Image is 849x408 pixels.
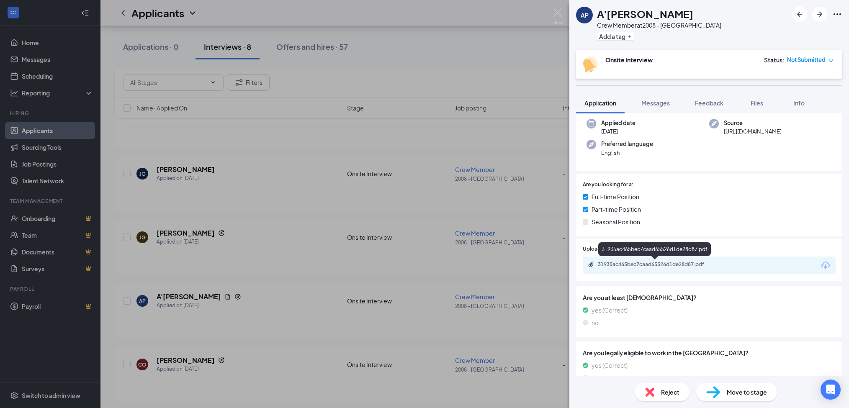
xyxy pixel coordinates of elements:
[592,192,639,201] span: Full-time Position
[583,293,836,302] span: Are you at least [DEMOGRAPHIC_DATA]?
[592,217,640,226] span: Seasonal Position
[592,205,641,214] span: Part-time Position
[627,34,632,39] svg: Plus
[793,99,805,107] span: Info
[598,242,711,256] div: 31935ac465bec7caad65526d1de28d87.pdf
[592,373,599,382] span: no
[601,140,653,148] span: Preferred language
[828,58,834,64] span: down
[695,99,723,107] span: Feedback
[583,348,836,357] span: Are you legally eligible to work in the [GEOGRAPHIC_DATA]?
[821,260,831,270] svg: Download
[764,56,785,64] div: Status :
[598,261,715,268] div: 31935ac465bec7caad65526d1de28d87.pdf
[815,9,825,19] svg: ArrowRight
[588,261,594,268] svg: Paperclip
[795,9,805,19] svg: ArrowLeftNew
[724,119,782,127] span: Source
[641,99,670,107] span: Messages
[592,318,599,327] span: no
[581,11,589,19] div: AP
[601,149,653,157] span: English
[597,7,693,21] h1: A'[PERSON_NAME]
[597,21,721,29] div: Crew Member at 2008 - [GEOGRAPHIC_DATA]
[601,127,635,136] span: [DATE]
[821,380,841,400] div: Open Intercom Messenger
[832,9,842,19] svg: Ellipses
[812,7,827,22] button: ArrowRight
[661,387,679,397] span: Reject
[727,387,767,397] span: Move to stage
[592,361,628,370] span: yes (Correct)
[584,99,616,107] span: Application
[583,245,621,253] span: Upload Resume
[597,32,634,41] button: PlusAdd a tag
[605,56,653,64] b: Onsite Interview
[787,56,826,64] span: Not Submitted
[792,7,807,22] button: ArrowLeftNew
[724,127,782,136] span: [URL][DOMAIN_NAME]
[592,305,628,315] span: yes (Correct)
[601,119,635,127] span: Applied date
[588,261,723,269] a: Paperclip31935ac465bec7caad65526d1de28d87.pdf
[583,181,633,189] span: Are you looking for a:
[751,99,763,107] span: Files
